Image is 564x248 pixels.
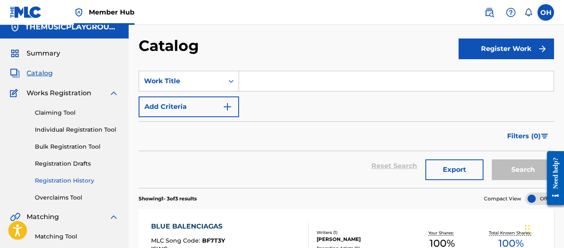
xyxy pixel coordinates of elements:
[139,36,203,55] h2: Catalog
[489,230,533,236] p: Total Known Shares:
[35,232,119,241] a: Matching Tool
[222,102,232,112] img: 9d2ae6d4665cec9f34b9.svg
[10,48,60,58] a: SummarySummary
[27,48,60,58] span: Summary
[10,68,20,78] img: Catalog
[484,195,521,202] span: Compact View
[89,7,134,17] span: Member Hub
[74,7,84,17] img: Top Rightsholder
[506,7,516,17] img: help
[537,4,554,21] div: User Menu
[202,237,225,244] span: BF7T3Y
[10,212,20,222] img: Matching
[139,96,239,117] button: Add Criteria
[522,208,564,248] iframe: Chat Widget
[109,88,119,98] img: expand
[525,217,530,241] div: Drag
[144,76,219,86] div: Work Title
[27,68,53,78] span: Catalog
[481,4,498,21] a: Public Search
[35,108,119,117] a: Claiming Tool
[459,39,554,59] button: Register Work
[27,212,59,222] span: Matching
[10,68,53,78] a: CatalogCatalog
[524,8,532,17] div: Notifications
[35,142,119,151] a: Bulk Registration Tool
[35,159,119,168] a: Registration Drafts
[425,159,483,180] button: Export
[537,44,547,54] img: f7272a7cc735f4ea7f67.svg
[109,212,119,222] img: expand
[25,22,119,32] h5: THEMUSICPLAYGROUND THEMUSICPLAYGROUND THEMUSICPLAYGROUND
[10,22,20,32] img: Accounts
[139,71,554,188] form: Search Form
[541,134,548,139] img: filter
[139,195,197,202] p: Showing 1 - 3 of 3 results
[502,126,554,147] button: Filters (0)
[503,4,519,21] div: Help
[151,222,227,231] div: BLUE BALENCIAGAS
[10,88,21,98] img: Works Registration
[151,237,202,244] span: MLC Song Code :
[35,125,119,134] a: Individual Registration Tool
[317,236,408,243] div: [PERSON_NAME]
[507,131,541,141] span: Filters ( 0 )
[428,230,456,236] p: Your Shares:
[35,193,119,202] a: Overclaims Tool
[541,145,564,212] iframe: Resource Center
[10,6,42,18] img: MLC Logo
[484,7,494,17] img: search
[10,48,20,58] img: Summary
[317,229,408,236] div: Writers ( 1 )
[27,88,91,98] span: Works Registration
[35,176,119,185] a: Registration History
